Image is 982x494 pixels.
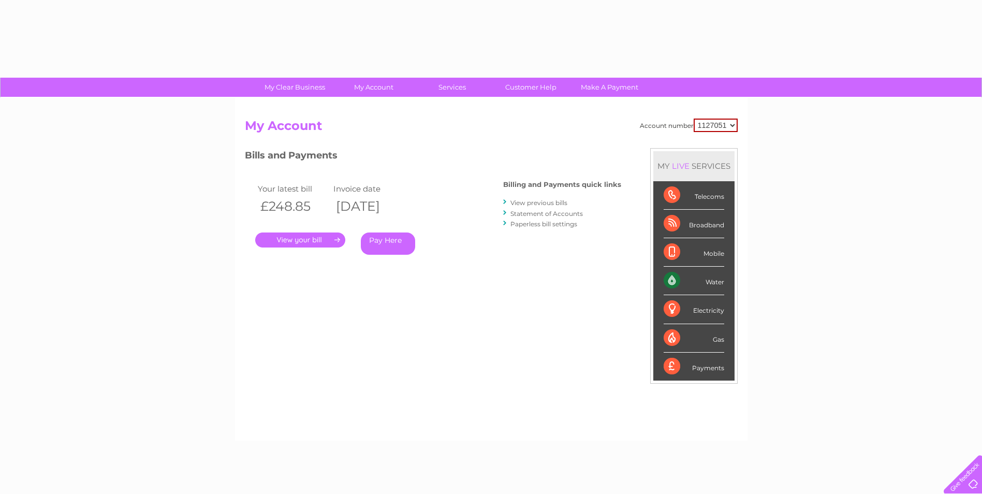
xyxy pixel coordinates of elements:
a: Pay Here [361,233,415,255]
div: Electricity [664,295,724,324]
h4: Billing and Payments quick links [503,181,621,188]
div: LIVE [670,161,692,171]
h2: My Account [245,119,738,138]
th: [DATE] [331,196,406,217]
a: Statement of Accounts [510,210,583,217]
div: Account number [640,119,738,132]
a: . [255,233,345,248]
div: Payments [664,353,724,381]
th: £248.85 [255,196,331,217]
td: Your latest bill [255,182,331,196]
div: Gas [664,324,724,353]
div: Telecoms [664,181,724,210]
a: My Clear Business [252,78,338,97]
h3: Bills and Payments [245,148,621,166]
a: My Account [331,78,416,97]
a: Services [409,78,495,97]
div: Broadband [664,210,724,238]
div: Water [664,267,724,295]
a: Paperless bill settings [510,220,577,228]
a: Customer Help [488,78,574,97]
a: View previous bills [510,199,567,207]
div: MY SERVICES [653,151,735,181]
td: Invoice date [331,182,406,196]
div: Mobile [664,238,724,267]
a: Make A Payment [567,78,652,97]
